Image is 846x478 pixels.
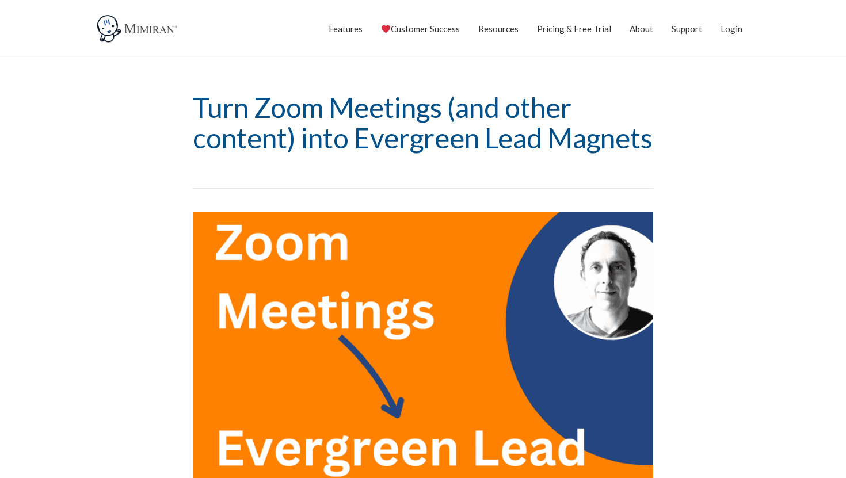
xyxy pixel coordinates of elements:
h1: Turn Zoom Meetings (and other content) into Evergreen Lead Magnets [193,93,653,154]
a: Features [329,14,363,43]
img: Mimiran CRM [95,14,181,43]
a: Customer Success [381,14,460,43]
a: Pricing & Free Trial [537,14,611,43]
img: ❤️ [382,25,390,33]
a: About [630,14,653,43]
a: Resources [478,14,519,43]
a: Login [721,14,742,43]
a: Support [672,14,702,43]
